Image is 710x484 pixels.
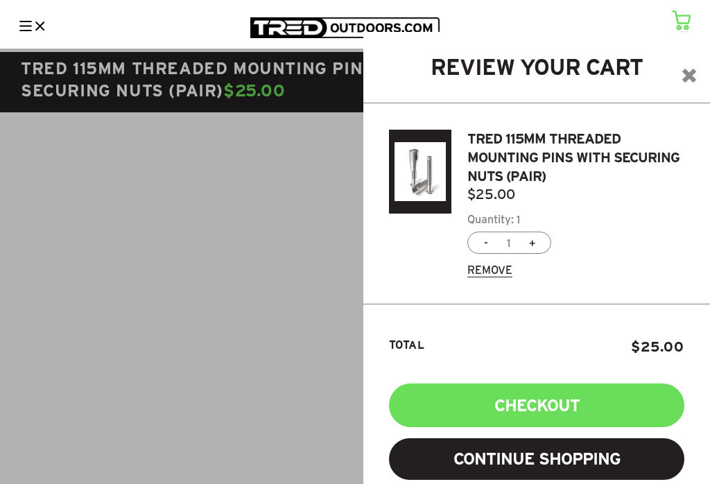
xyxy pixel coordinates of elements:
[484,235,488,250] a: minus
[672,10,691,30] img: cart-icon
[672,30,691,42] span: ( )
[19,21,32,31] img: menu-icon
[363,32,710,103] h1: REVIEW YOUR CART
[682,69,696,83] img: close-icon
[467,264,512,277] a: Remove
[389,338,424,357] div: Total
[467,185,684,205] div: $25.00
[672,9,696,42] a: (1)
[682,29,686,42] span: 1
[35,21,44,31] img: menu-icon
[389,383,684,427] button: Checkout
[529,235,535,250] a: plus
[631,338,684,357] div: $25.00
[467,211,684,227] div: Quantity: 1
[250,17,440,38] img: TRED Outdoors America
[389,438,684,480] a: Continue Shopping
[467,131,679,183] a: TRED 115mm Threaded Mounting Pins with Securing Nuts (Pair)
